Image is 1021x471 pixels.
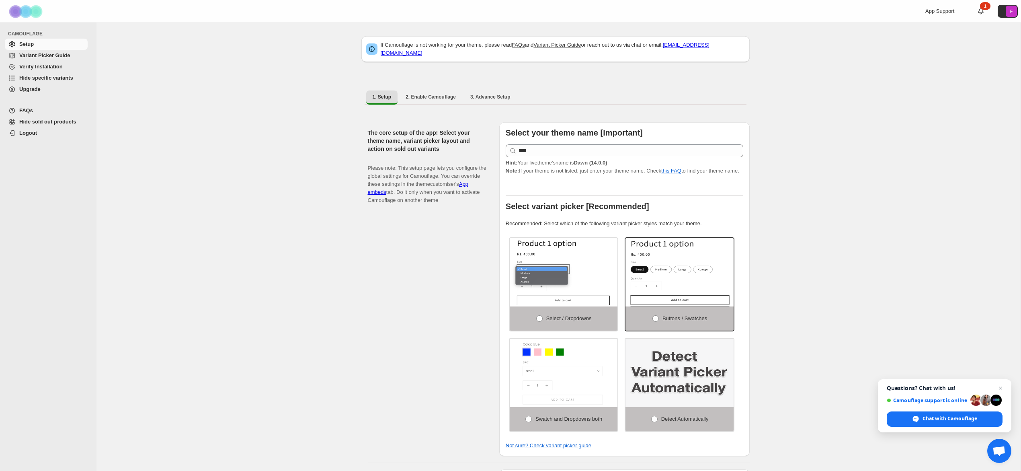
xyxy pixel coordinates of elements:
a: FAQs [5,105,88,116]
a: 1 [977,7,985,15]
strong: Dawn (14.0.0) [574,160,607,166]
span: 2. Enable Camouflage [406,94,456,100]
img: Swatch and Dropdowns both [510,339,618,407]
img: Detect Automatically [625,339,734,407]
a: Not sure? Check variant picker guide [506,442,591,448]
span: Your live theme's name is [506,160,607,166]
p: If your theme is not listed, just enter your theme name. Check to find your theme name. [506,159,743,175]
span: Setup [19,41,34,47]
span: CAMOUFLAGE [8,31,91,37]
span: Buttons / Swatches [662,315,707,321]
button: Avatar with initials F [998,5,1018,18]
span: Upgrade [19,86,41,92]
span: Camouflage support is online [887,397,968,403]
text: F [1010,9,1013,14]
span: Detect Automatically [661,416,709,422]
span: FAQs [19,107,33,113]
a: Upgrade [5,84,88,95]
span: Verify Installation [19,64,63,70]
span: Hide sold out products [19,119,76,125]
img: Buttons / Swatches [625,238,734,306]
a: FAQs [512,42,525,48]
b: Select your theme name [Important] [506,128,643,137]
a: Open chat [987,439,1011,463]
a: this FAQ [661,168,681,174]
span: App Support [925,8,954,14]
span: Variant Picker Guide [19,52,70,58]
span: Select / Dropdowns [546,315,592,321]
a: Verify Installation [5,61,88,72]
img: Camouflage [6,0,47,23]
a: Hide specific variants [5,72,88,84]
span: 1. Setup [373,94,392,100]
p: Please note: This setup page lets you configure the global settings for Camouflage. You can overr... [368,156,486,204]
strong: Hint: [506,160,518,166]
span: Questions? Chat with us! [887,385,1003,391]
span: Hide specific variants [19,75,73,81]
strong: Note: [506,168,519,174]
span: 3. Advance Setup [470,94,510,100]
span: Chat with Camouflage [923,415,977,422]
a: Variant Picker Guide [533,42,581,48]
a: Logout [5,128,88,139]
div: 1 [980,2,990,10]
a: Hide sold out products [5,116,88,128]
h2: The core setup of the app! Select your theme name, variant picker layout and action on sold out v... [368,129,486,153]
span: Chat with Camouflage [887,411,1003,427]
span: Logout [19,130,37,136]
img: Select / Dropdowns [510,238,618,306]
a: Variant Picker Guide [5,50,88,61]
b: Select variant picker [Recommended] [506,202,649,211]
span: Swatch and Dropdowns both [535,416,602,422]
span: Avatar with initials F [1006,6,1017,17]
p: If Camouflage is not working for your theme, please read and or reach out to us via chat or email: [381,41,745,57]
a: Setup [5,39,88,50]
p: Recommended: Select which of the following variant picker styles match your theme. [506,220,743,228]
